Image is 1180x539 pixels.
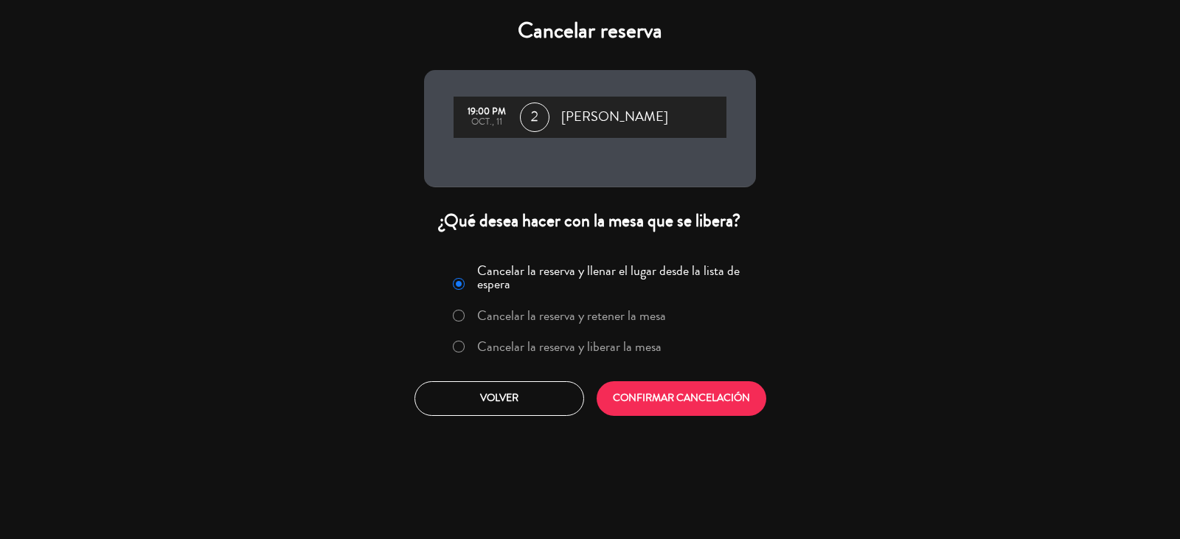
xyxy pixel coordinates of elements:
button: Volver [414,381,584,416]
h4: Cancelar reserva [424,18,756,44]
label: Cancelar la reserva y llenar el lugar desde la lista de espera [477,264,747,291]
div: oct., 11 [461,117,513,128]
div: 19:00 PM [461,107,513,117]
span: [PERSON_NAME] [561,106,668,128]
div: ¿Qué desea hacer con la mesa que se libera? [424,209,756,232]
span: 2 [520,102,549,132]
button: CONFIRMAR CANCELACIÓN [597,381,766,416]
label: Cancelar la reserva y liberar la mesa [477,340,662,353]
label: Cancelar la reserva y retener la mesa [477,309,666,322]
